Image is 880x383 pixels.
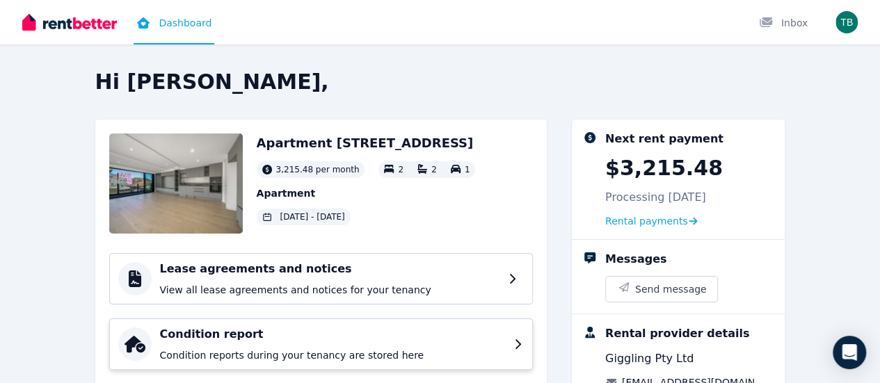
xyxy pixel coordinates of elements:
[605,214,688,228] span: Rental payments
[280,211,345,222] span: [DATE] - [DATE]
[835,11,858,33] img: Thomas Biltcliffe
[606,277,718,302] button: Send message
[605,156,723,181] p: $3,215.48
[431,165,437,174] span: 2
[465,165,470,174] span: 1
[257,133,476,153] h2: Apartment [STREET_ADDRESS]
[605,350,694,367] span: Giggling Pty Ltd
[398,165,403,174] span: 2
[605,251,666,268] div: Messages
[160,348,506,362] p: Condition reports during your tenancy are stored here
[605,131,723,147] div: Next rent payment
[257,186,476,200] p: Apartment
[605,214,698,228] a: Rental payments
[635,282,707,296] span: Send message
[833,336,866,369] div: Open Intercom Messenger
[759,16,808,30] div: Inbox
[605,189,706,206] p: Processing [DATE]
[160,283,500,297] p: View all lease agreements and notices for your tenancy
[109,133,243,234] img: Property Url
[95,70,785,95] h2: Hi [PERSON_NAME],
[276,164,360,175] span: 3,215.48 per month
[605,325,749,342] div: Rental provider details
[160,261,500,277] h4: Lease agreements and notices
[160,326,506,343] h4: Condition report
[22,12,117,33] img: RentBetter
